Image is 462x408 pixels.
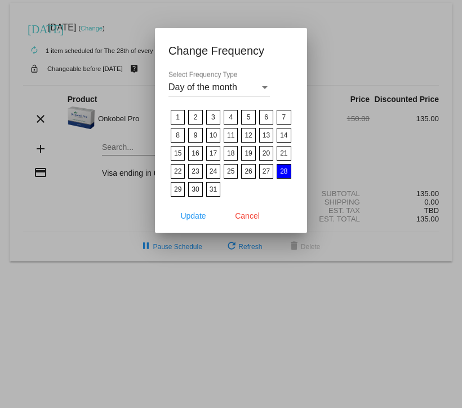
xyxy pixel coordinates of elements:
label: 31 [206,182,220,197]
span: Update [181,211,206,220]
label: 1 [171,110,185,125]
label: 8 [171,128,185,143]
label: 4 [224,110,238,125]
label: 27 [259,164,273,179]
button: Update [168,206,218,226]
label: 20 [259,146,273,161]
label: 9 [189,128,203,143]
label: 26 [242,164,256,179]
label: 24 [206,164,220,179]
label: 25 [224,164,238,179]
label: 29 [171,182,185,197]
label: 19 [242,146,256,161]
label: 12 [242,128,256,143]
label: 17 [206,146,220,161]
label: 28 [277,164,291,179]
label: 18 [224,146,238,161]
label: 21 [277,146,291,161]
label: 16 [189,146,203,161]
label: 14 [277,128,291,143]
label: 23 [189,164,203,179]
label: 11 [224,128,238,143]
label: 13 [259,128,273,143]
button: Cancel [223,206,272,226]
span: Day of the month [168,82,237,92]
label: 15 [171,146,185,161]
label: 22 [171,164,185,179]
label: 3 [206,110,220,125]
mat-select: Select Frequency Type [168,82,270,92]
h1: Change Frequency [168,42,294,60]
label: 30 [189,182,203,197]
label: 2 [189,110,203,125]
label: 10 [206,128,220,143]
label: 6 [259,110,273,125]
span: Cancel [235,211,260,220]
label: 5 [242,110,256,125]
label: 7 [277,110,291,125]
